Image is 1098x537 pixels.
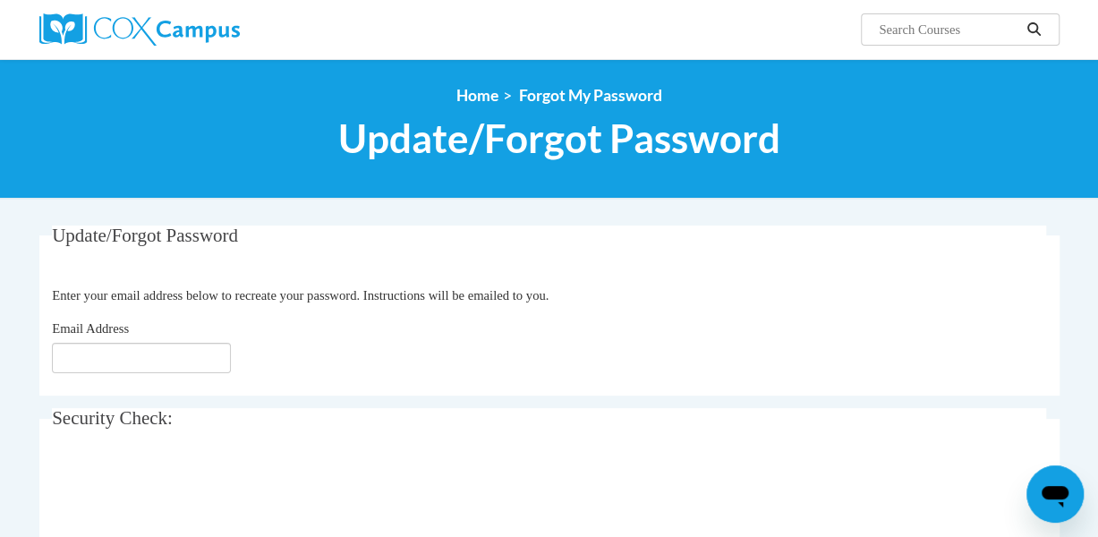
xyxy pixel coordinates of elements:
span: Enter your email address below to recreate your password. Instructions will be emailed to you. [52,288,549,303]
span: Email Address [52,321,129,336]
span: Update/Forgot Password [338,115,780,162]
span: Forgot My Password [519,86,662,105]
iframe: Button to launch messaging window [1026,465,1084,523]
img: Cox Campus [39,13,240,46]
span: Update/Forgot Password [52,225,238,246]
button: Search [1020,19,1047,40]
a: Cox Campus [39,13,362,46]
span: Security Check: [52,407,173,429]
input: Email [52,343,231,373]
iframe: reCAPTCHA [52,460,324,530]
input: Search Courses [877,19,1020,40]
a: Home [456,86,498,105]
